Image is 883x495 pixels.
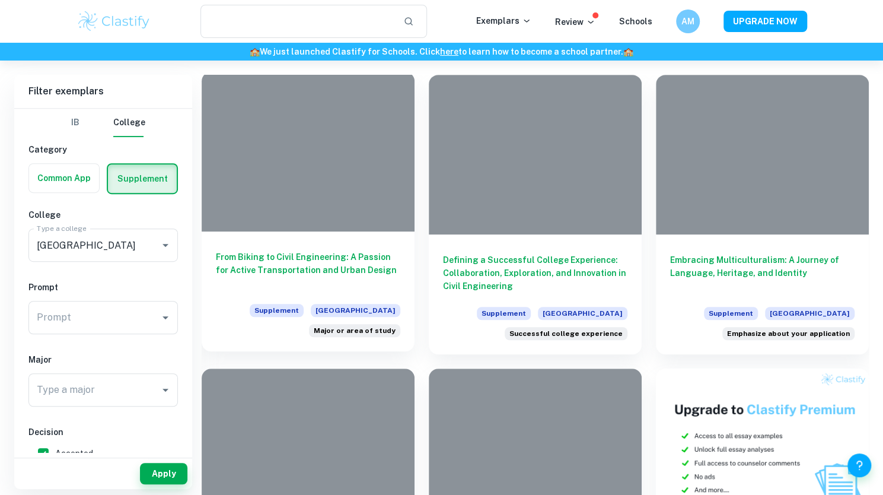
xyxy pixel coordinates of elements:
button: College [113,109,145,137]
p: Exemplars [476,14,531,27]
span: [GEOGRAPHIC_DATA] [765,307,855,320]
h6: Category [28,143,178,156]
input: Search for any exemplars... [200,5,394,38]
a: From Biking to Civil Engineering: A Passion for Active Transportation and Urban DesignSupplement[... [202,75,415,354]
h6: Major [28,353,178,366]
h6: Filter exemplars [14,75,192,108]
span: 🏫 [623,47,633,56]
div: Most students choose their intended major or area of study based on a passion or inspiration that... [309,324,400,337]
a: Embracing Multiculturalism: A Journey of Language, Heritage, and IdentitySupplement[GEOGRAPHIC_DA... [656,75,869,354]
h6: College [28,208,178,221]
div: Consider your application as a whole. What do you personally want to emphasize about your applica... [722,327,855,340]
button: Open [157,237,174,253]
span: Emphasize about your application [727,328,850,339]
span: Major or area of study [314,325,396,336]
button: Open [157,309,174,326]
span: [GEOGRAPHIC_DATA] [311,304,400,317]
h6: From Biking to Civil Engineering: A Passion for Active Transportation and Urban Design [216,250,400,290]
span: Successful college experience [509,328,623,339]
a: Defining a Successful College Experience: Collaboration, Exploration, and Innovation in Civil Eng... [429,75,642,354]
h6: AM [681,15,694,28]
a: Schools [619,17,652,26]
img: Clastify logo [76,9,152,33]
button: Help and Feedback [847,453,871,477]
button: UPGRADE NOW [723,11,807,32]
div: Many students pursue college for a specific degree, career opportunity or personal goal. Whicheve... [505,327,627,340]
label: Type a college [37,223,86,233]
button: Common App [29,164,99,192]
h6: We just launched Clastify for Schools. Click to learn how to become a school partner. [2,45,881,58]
button: Supplement [108,164,177,193]
span: Accepted [55,447,93,460]
button: Open [157,382,174,398]
button: AM [676,9,700,33]
span: 🏫 [250,47,260,56]
h6: Prompt [28,281,178,294]
span: Supplement [250,304,304,317]
span: [GEOGRAPHIC_DATA] [538,307,627,320]
span: Supplement [704,307,758,320]
h6: Embracing Multiculturalism: A Journey of Language, Heritage, and Identity [670,253,855,293]
p: Review [555,15,595,28]
div: Filter type choice [61,109,145,137]
button: IB [61,109,90,137]
a: here [440,47,458,56]
span: Supplement [477,307,531,320]
button: Apply [140,463,187,484]
h6: Defining a Successful College Experience: Collaboration, Exploration, and Innovation in Civil Eng... [443,253,627,293]
h6: Decision [28,426,178,439]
